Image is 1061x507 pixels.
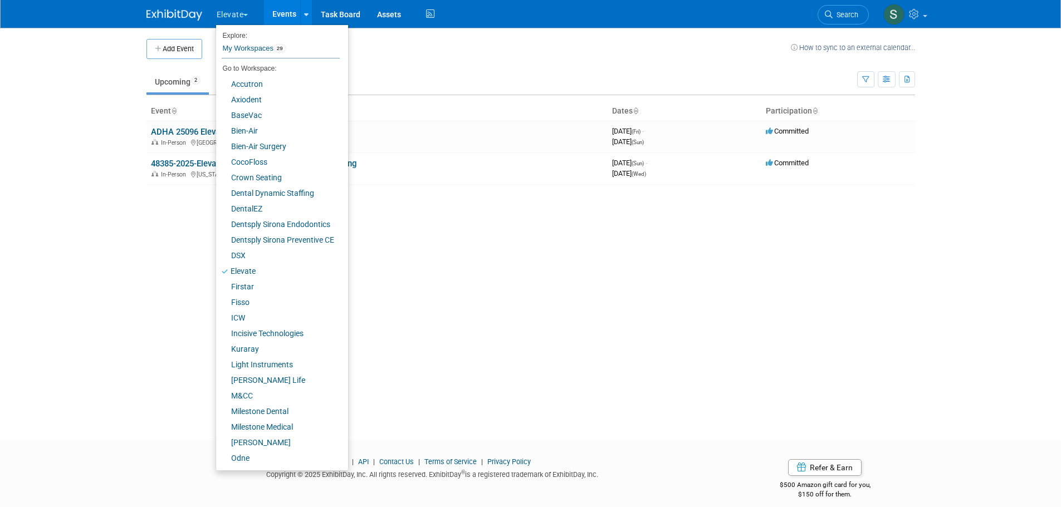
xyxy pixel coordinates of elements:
a: [PERSON_NAME] [216,435,340,450]
a: CocoFloss [216,154,340,170]
a: DSX [216,248,340,263]
a: My Workspaces29 [222,39,340,58]
span: | [478,457,486,466]
th: Participation [761,102,915,121]
img: ExhibitDay [146,9,202,21]
span: In-Person [161,171,189,178]
a: Elevate [216,263,340,279]
img: In-Person Event [151,171,158,176]
span: [DATE] [612,127,644,135]
div: [GEOGRAPHIC_DATA], [GEOGRAPHIC_DATA] [151,137,603,146]
span: - [642,127,644,135]
li: Explore: [216,29,340,39]
a: Past49 [211,71,257,92]
a: Sort by Event Name [171,106,177,115]
li: Go to Workspace: [216,61,340,76]
span: Committed [766,159,809,167]
a: Refer & Earn [788,459,862,476]
span: [DATE] [612,159,647,167]
a: Dentsply Sirona Endodontics [216,216,340,232]
a: Sort by Start Date [633,106,638,115]
a: Milestone Dental [216,403,340,419]
span: [DATE] [612,137,644,146]
a: Kuraray [216,341,340,357]
a: ADHA 25096 Elevate [151,127,227,137]
a: API [358,457,369,466]
a: ICW [216,310,340,326]
div: [US_STATE], [GEOGRAPHIC_DATA] [151,169,603,178]
th: Event [146,102,608,121]
a: BaseVac [216,107,340,123]
a: Search [818,5,869,24]
a: Dental Dynamic Staffing [216,185,340,201]
a: DentalEZ [216,201,340,216]
span: (Sun) [632,160,644,166]
span: In-Person [161,139,189,146]
span: | [349,457,356,466]
a: M&CC [216,388,340,403]
a: Accutron [216,76,340,92]
a: Bien-Air [216,123,340,139]
a: Upcoming2 [146,71,209,92]
img: In-Person Event [151,139,158,145]
a: Privacy Policy [487,457,531,466]
a: Incisive Technologies [216,326,340,341]
a: Light Instruments [216,357,340,372]
span: [DATE] [612,169,646,178]
span: - [646,159,647,167]
span: (Fri) [632,129,640,135]
span: Search [833,11,858,19]
a: Crown Seating [216,170,340,185]
a: [PERSON_NAME] Life [216,372,340,388]
a: Bien-Air Surgery [216,139,340,154]
a: Odne [216,450,340,466]
span: | [415,457,423,466]
img: Samantha Meyers [883,4,904,25]
span: | [370,457,378,466]
th: Dates [608,102,761,121]
button: Add Event [146,39,202,59]
a: [PERSON_NAME] [216,466,340,481]
a: Fisso [216,294,340,310]
sup: ® [461,469,465,475]
span: Committed [766,127,809,135]
span: 2 [191,76,201,85]
a: 48385-2025-Elevate Greater [US_STATE] Dental Meeting [151,159,356,169]
span: 29 [273,44,286,53]
a: Terms of Service [424,457,477,466]
a: Firstar [216,279,340,294]
span: (Sun) [632,139,644,145]
a: Milestone Medical [216,419,340,435]
a: Dentsply Sirona Preventive CE [216,232,340,248]
span: (Wed) [632,171,646,177]
div: $500 Amazon gift card for you, [735,473,915,499]
div: $150 off for them. [735,490,915,499]
div: Copyright © 2025 ExhibitDay, Inc. All rights reserved. ExhibitDay is a registered trademark of Ex... [146,467,719,480]
a: Sort by Participation Type [812,106,818,115]
a: Axiodent [216,92,340,107]
a: How to sync to an external calendar... [791,43,915,52]
a: Contact Us [379,457,414,466]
